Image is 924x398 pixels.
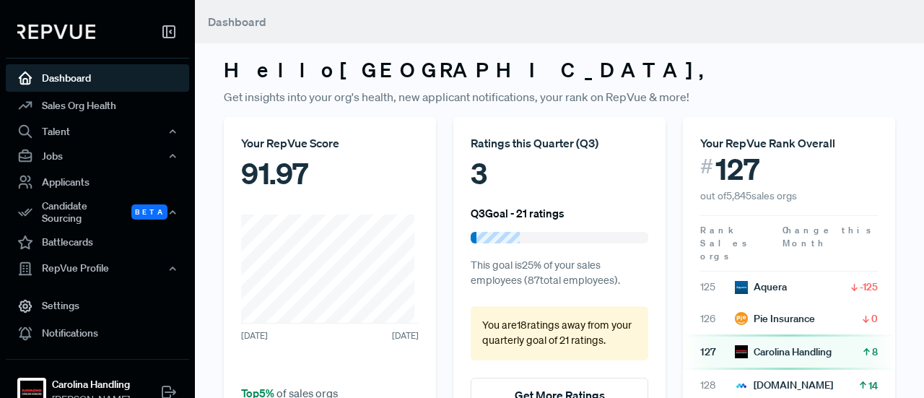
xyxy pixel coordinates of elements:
div: [DOMAIN_NAME] [735,378,833,393]
span: -125 [860,280,878,294]
a: Battlecards [6,229,189,256]
h6: Q3 Goal - 21 ratings [471,207,565,220]
span: Your RepVue Rank Overall [700,136,835,150]
span: out of 5,845 sales orgs [700,189,797,202]
div: Carolina Handling [735,345,832,360]
div: Candidate Sourcing [6,196,189,229]
a: Applicants [6,168,189,196]
p: Get insights into your org's health, new applicant notifications, your rank on RepVue & more! [224,88,895,105]
span: 8 [872,345,878,359]
img: Pie Insurance [735,312,748,325]
a: Sales Org Health [6,92,189,119]
img: Carolina Handling [735,345,748,358]
span: Sales orgs [700,237,749,262]
button: Talent [6,119,189,144]
span: 127 [715,152,759,186]
span: 126 [700,311,735,326]
span: 127 [700,345,735,360]
img: Mosaic.tech [735,379,748,392]
div: Aquera [735,280,787,295]
span: Beta [131,204,167,220]
img: RepVue [17,25,95,39]
span: 128 [700,378,735,393]
div: 91.97 [241,152,419,195]
span: 14 [868,378,878,393]
h3: Hello [GEOGRAPHIC_DATA] , [224,58,895,82]
span: [DATE] [241,329,268,342]
div: Your RepVue Score [241,134,419,152]
span: Rank [700,224,735,237]
button: Candidate Sourcing Beta [6,196,189,229]
div: Pie Insurance [735,311,815,326]
div: 3 [471,152,648,195]
button: RepVue Profile [6,256,189,281]
span: Dashboard [208,14,266,29]
p: This goal is 25 % of your sales employees ( 87 total employees). [471,258,648,289]
span: 125 [700,280,735,295]
strong: Carolina Handling [52,377,130,392]
p: You are 18 ratings away from your quarterly goal of 21 ratings . [482,318,637,349]
span: [DATE] [392,329,419,342]
span: 0 [871,311,878,326]
a: Dashboard [6,64,189,92]
button: Jobs [6,144,189,168]
span: # [700,152,713,181]
a: Notifications [6,320,189,347]
div: Ratings this Quarter ( Q3 ) [471,134,648,152]
span: Change this Month [783,224,873,249]
a: Settings [6,293,189,320]
img: Aquera [735,281,748,294]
